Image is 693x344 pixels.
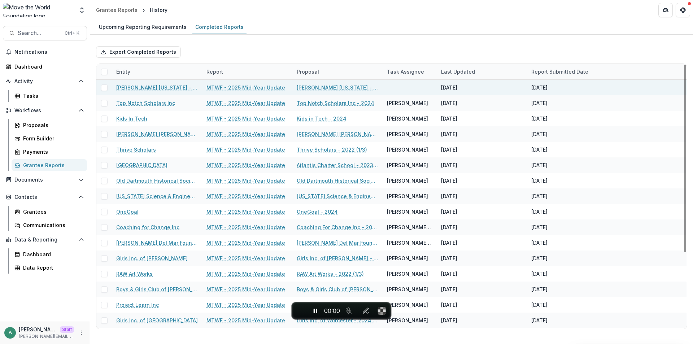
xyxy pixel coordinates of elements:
a: MTWF - 2025 Mid-Year Update [206,99,285,107]
a: MTWF - 2025 Mid-Year Update [206,254,285,262]
div: [DATE] [531,208,548,215]
div: [DATE] [531,286,548,293]
div: [DATE] [441,130,457,138]
div: [DATE] [441,286,457,293]
div: Task Assignee [383,64,437,79]
div: [DATE] [531,130,548,138]
div: Report [202,64,292,79]
div: [PERSON_NAME] [387,286,428,293]
p: [PERSON_NAME][EMAIL_ADDRESS][DOMAIN_NAME] [19,326,57,333]
a: OneGoal - 2024 [297,208,338,215]
a: Old Dartmouth Historical Society [116,177,198,184]
div: [DATE] [531,115,548,122]
div: [PERSON_NAME] <[PERSON_NAME][EMAIL_ADDRESS][DOMAIN_NAME]> [387,223,432,231]
button: Open Workflows [3,105,87,116]
div: [PERSON_NAME][DEMOGRAPHIC_DATA] [387,239,432,247]
a: Coaching for Change Inc [116,223,179,231]
div: Dashboard [23,251,81,258]
div: Last Updated [437,68,479,75]
a: Project Learn Inc [116,301,159,309]
a: [PERSON_NAME] [US_STATE] - [GEOGRAPHIC_DATA] [116,84,198,91]
p: Staff [60,326,74,333]
button: Partners [658,3,673,17]
div: [DATE] [441,223,457,231]
div: [PERSON_NAME] [387,301,428,309]
div: Grantee Reports [96,6,138,14]
a: MTWF - 2025 Mid-Year Update [206,301,285,309]
a: MTWF - 2025 Mid-Year Update [206,192,285,200]
div: anveet@trytemelio.com [9,330,12,335]
div: Proposal [292,64,383,79]
div: [DATE] [531,239,548,247]
div: [PERSON_NAME] [387,254,428,262]
img: Move the World Foundation logo [3,3,74,17]
a: Girls Inc. of [PERSON_NAME] - 2022 (1/3) [297,254,378,262]
div: [PERSON_NAME] [387,161,428,169]
div: [DATE] [441,115,457,122]
button: Open Contacts [3,191,87,203]
div: Proposals [23,121,81,129]
div: Payments [23,148,81,156]
a: Girls Inc. of Worcester - 2024 (1/3) [297,317,378,324]
div: Report Submitted Date [527,64,617,79]
a: MTWF - 2025 Mid-Year Update [206,115,285,122]
div: [DATE] [531,177,548,184]
span: Workflows [14,108,75,114]
div: Dashboard [14,63,81,70]
div: Proposal [292,68,323,75]
a: [US_STATE] Science & Engineering Fair Inc - 2024 [297,192,378,200]
div: Last Updated [437,64,527,79]
a: Girls Inc. of [GEOGRAPHIC_DATA] [116,317,198,324]
a: Atlantis Charter School - 2023 (1/3) [297,161,378,169]
a: Top Notch Scholars Inc [116,99,175,107]
div: [DATE] [441,254,457,262]
a: Project Learn Inc - 2024 [297,301,358,309]
a: MTWF - 2025 Mid-Year Update [206,208,285,215]
a: Proposals [12,119,87,131]
a: Kids in Tech - 2024 [297,115,346,122]
div: [PERSON_NAME] [387,270,428,278]
span: Notifications [14,49,84,55]
a: [PERSON_NAME] Del Mar Foundation Inc - 2022 (1/3) [297,239,378,247]
a: Form Builder [12,132,87,144]
div: Communications [23,221,81,229]
a: MTWF - 2025 Mid-Year Update [206,84,285,91]
button: Open entity switcher [77,3,87,17]
a: Tasks [12,90,87,102]
div: [PERSON_NAME] [387,99,428,107]
a: Boys & Girls Club of [PERSON_NAME] [116,286,198,293]
div: [DATE] [441,84,457,91]
div: Entity [112,64,202,79]
a: MTWF - 2025 Mid-Year Update [206,146,285,153]
div: [PERSON_NAME] [387,177,428,184]
a: Completed Reports [192,20,247,34]
a: [US_STATE] Science & Engineering Fair Inc [116,192,198,200]
a: [PERSON_NAME] [US_STATE] - [PERSON_NAME] - 2022 (1/3) [297,84,378,91]
a: MTWF - 2025 Mid-Year Update [206,130,285,138]
div: Task Assignee [383,68,428,75]
a: MTWF - 2025 Mid-Year Update [206,239,285,247]
nav: breadcrumb [93,5,170,15]
a: [PERSON_NAME] [PERSON_NAME] Institute of Technology [116,130,198,138]
a: Dashboard [3,61,87,73]
div: [DATE] [441,192,457,200]
a: MTWF - 2025 Mid-Year Update [206,223,285,231]
a: Grantee Reports [12,159,87,171]
span: Documents [14,177,75,183]
div: Form Builder [23,135,81,142]
button: Get Help [676,3,690,17]
div: History [150,6,167,14]
div: [DATE] [441,161,457,169]
a: Old Dartmouth Historical Society (FKA The [GEOGRAPHIC_DATA]) - 2024 (1/3) [297,177,378,184]
a: MTWF - 2025 Mid-Year Update [206,270,285,278]
button: Notifications [3,46,87,58]
div: [DATE] [441,301,457,309]
a: Grantees [12,206,87,218]
div: [DATE] [441,317,457,324]
a: RAW Art Works [116,270,153,278]
div: [DATE] [531,254,548,262]
a: Upcoming Reporting Requirements [96,20,189,34]
a: [GEOGRAPHIC_DATA] [116,161,167,169]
